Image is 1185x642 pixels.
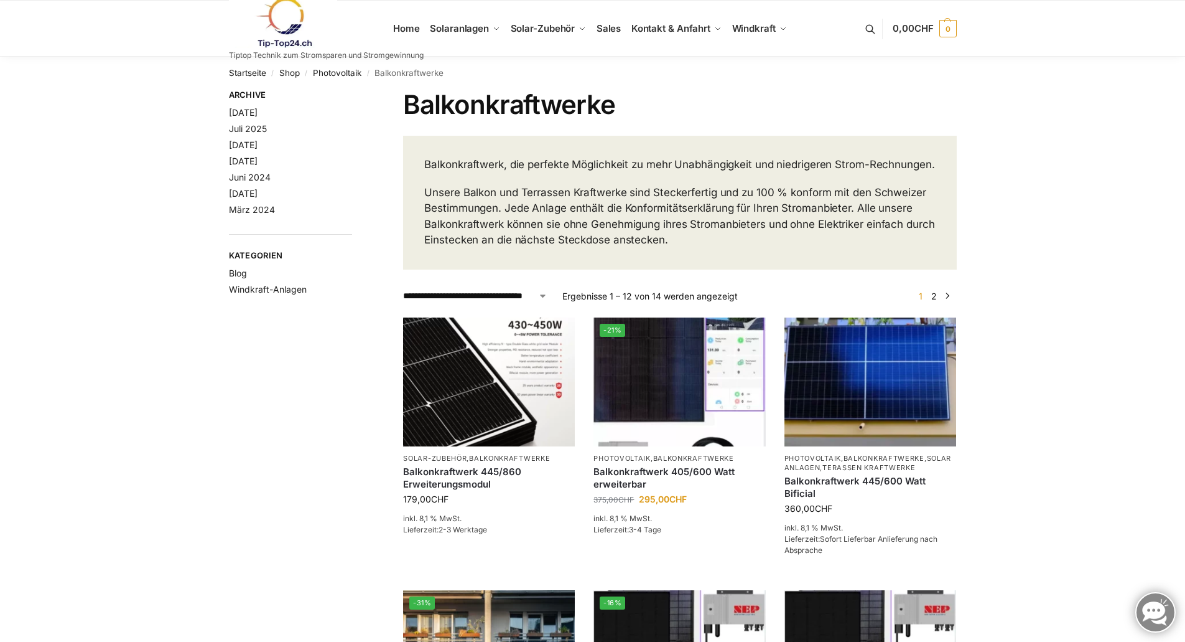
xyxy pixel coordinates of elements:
h1: Balkonkraftwerke [403,89,956,120]
a: Photovoltaik [784,454,841,463]
nav: Breadcrumb [229,57,957,89]
a: Balkonkraftwerke [469,454,550,463]
p: inkl. 8,1 % MwSt. [403,513,575,524]
a: → [942,290,952,303]
span: Kategorien [229,250,353,262]
bdi: 360,00 [784,503,832,514]
a: Kontakt & Anfahrt [626,1,727,57]
span: Sales [597,22,621,34]
a: Balkonkraftwerk 445/860 Erweiterungsmodul [403,466,575,490]
a: 0,00CHF 0 [893,10,956,47]
span: 2-3 Werktage [439,525,487,534]
a: -21%Steckerfertig Plug & Play mit 410 Watt [593,318,765,446]
span: Sofort Lieferbar Anlieferung nach Absprache [784,534,937,555]
span: / [361,68,374,78]
span: Kontakt & Anfahrt [631,22,710,34]
span: Archive [229,89,353,101]
a: Sales [591,1,626,57]
a: Solar-Zubehör [403,454,467,463]
a: März 2024 [229,204,275,215]
a: Seite 2 [928,291,940,301]
a: [DATE] [229,156,258,166]
bdi: 375,00 [593,495,634,504]
span: CHF [914,22,934,34]
bdi: 295,00 [639,494,687,504]
a: Photovoltaik [313,68,361,78]
a: Terassen Kraftwerke [822,463,915,472]
a: [DATE] [229,188,258,199]
a: Blog [229,268,247,278]
span: Lieferzeit: [593,525,661,534]
p: inkl. 8,1 % MwSt. [593,513,765,524]
img: Balkonkraftwerk 445/860 Erweiterungsmodul [403,318,575,446]
button: Close filters [352,90,360,103]
span: Lieferzeit: [403,525,487,534]
a: Juli 2025 [229,123,267,134]
span: Solaranlagen [430,22,489,34]
span: CHF [618,495,634,504]
p: , [593,454,765,463]
p: , [403,454,575,463]
p: Tiptop Technik zum Stromsparen und Stromgewinnung [229,52,424,59]
span: CHF [815,503,832,514]
bdi: 179,00 [403,494,448,504]
a: Balkonkraftwerk 405/600 Watt erweiterbar [593,466,765,490]
span: 0,00 [893,22,933,34]
a: [DATE] [229,139,258,150]
span: Seite 1 [916,291,926,301]
span: Solar-Zubehör [511,22,575,34]
a: Juni 2024 [229,172,271,182]
a: [DATE] [229,107,258,118]
span: 3-4 Tage [629,525,661,534]
a: Photovoltaik [593,454,650,463]
span: CHF [669,494,687,504]
a: Shop [279,68,300,78]
span: Lieferzeit: [784,534,937,555]
img: Solaranlage für den kleinen Balkon [784,318,956,446]
img: Steckerfertig Plug & Play mit 410 Watt [593,318,765,446]
a: Balkonkraftwerke [843,454,924,463]
select: Shop-Reihenfolge [403,290,547,303]
p: Unsere Balkon und Terrassen Kraftwerke sind Steckerfertig und zu 100 % konform mit den Schweizer ... [424,185,935,248]
p: inkl. 8,1 % MwSt. [784,522,956,534]
a: Startseite [229,68,266,78]
nav: Produkt-Seitennummerierung [911,290,956,303]
a: Solar-Zubehör [505,1,591,57]
span: Windkraft [732,22,776,34]
a: Solaranlagen [425,1,505,57]
a: Windkraft [727,1,792,57]
a: Windkraft-Anlagen [229,284,307,295]
a: Solaranlagen [784,454,952,472]
p: Ergebnisse 1 – 12 von 14 werden angezeigt [562,290,738,303]
span: CHF [431,494,448,504]
a: Balkonkraftwerke [653,454,734,463]
a: Balkonkraftwerk 445/600 Watt Bificial [784,475,956,499]
p: , , , [784,454,956,473]
span: / [300,68,313,78]
span: 0 [939,20,957,37]
span: / [266,68,279,78]
p: Balkonkraftwerk, die perfekte Möglichkeit zu mehr Unabhängigkeit und niedrigeren Strom-Rechnungen. [424,157,935,173]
